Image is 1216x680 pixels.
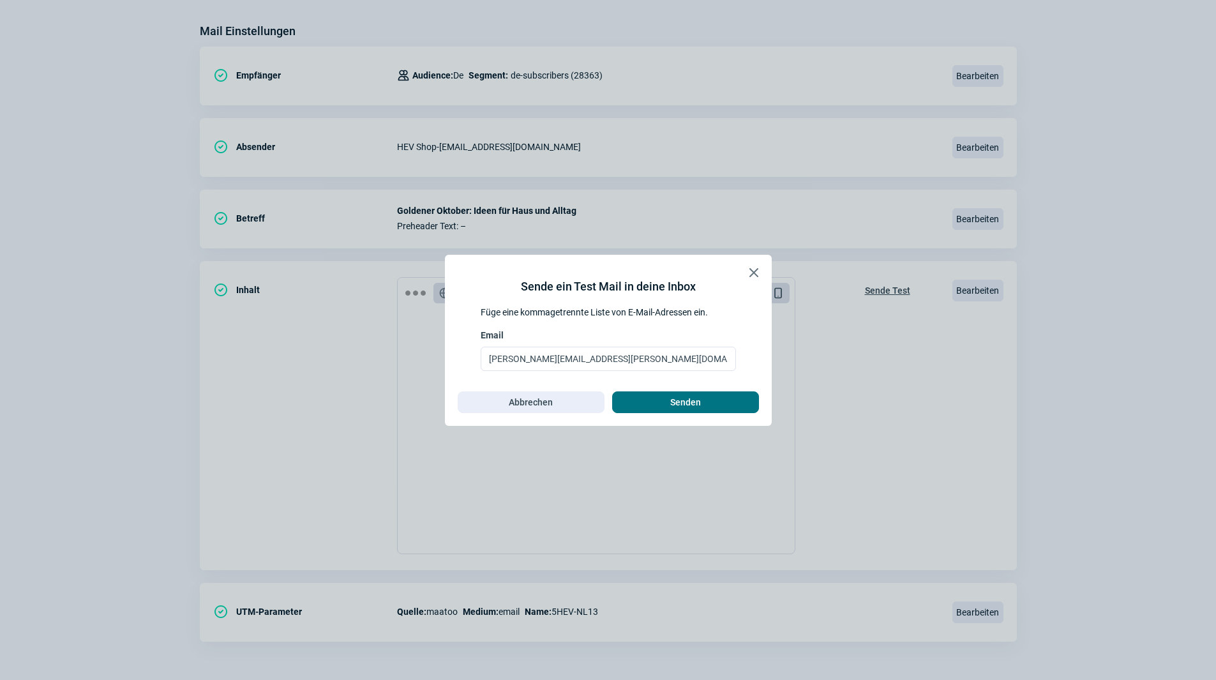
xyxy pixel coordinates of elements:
span: Abbrechen [509,392,553,412]
div: Sende ein Test Mail in deine Inbox [521,278,696,296]
button: Senden [612,391,759,413]
span: Senden [670,392,701,412]
button: Abbrechen [458,391,604,413]
input: Email [481,347,736,371]
div: Füge eine kommagetrennte Liste von E-Mail-Adressen ein. [481,306,736,319]
span: Email [481,329,504,342]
